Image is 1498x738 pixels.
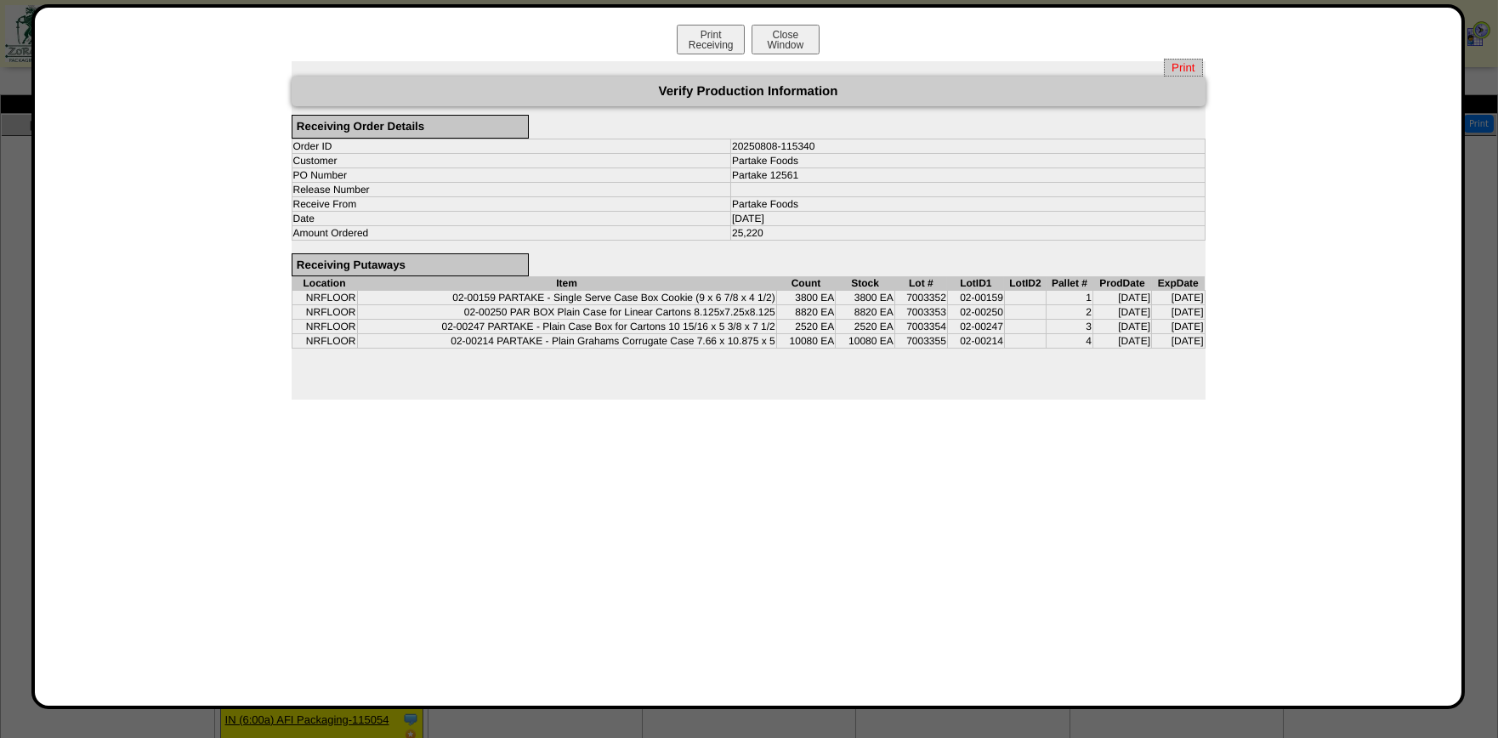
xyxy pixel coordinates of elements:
td: [DATE] [1092,291,1151,305]
td: 3800 EA [776,291,836,305]
td: NRFLOOR [292,320,357,334]
a: Print [1164,59,1202,77]
td: Release Number [292,182,730,196]
th: LotID2 [1004,276,1046,291]
th: ProdDate [1092,276,1151,291]
button: PrintReceiving [677,25,745,54]
th: Count [776,276,836,291]
div: Verify Production Information [292,77,1206,106]
td: 3 [1047,320,1093,334]
td: [DATE] [731,211,1206,225]
td: 02-00159 PARTAKE - Single Serve Case Box Cookie (9 x 6 7/8 x 4 1/2) [357,291,776,305]
td: 2 [1047,305,1093,320]
th: Location [292,276,357,291]
td: NRFLOOR [292,334,357,349]
td: 8820 EA [836,305,895,320]
th: Pallet # [1047,276,1093,291]
td: 2520 EA [836,320,895,334]
th: LotID1 [947,276,1004,291]
td: [DATE] [1092,334,1151,349]
td: NRFLOOR [292,291,357,305]
div: Receiving Order Details [292,115,529,139]
td: 25,220 [731,225,1206,240]
th: ExpDate [1152,276,1206,291]
td: 7003354 [894,320,947,334]
td: [DATE] [1092,305,1151,320]
td: 02-00250 [947,305,1004,320]
th: Lot # [894,276,947,291]
td: 02-00214 PARTAKE - Plain Grahams Corrugate Case 7.66 x 10.875 x 5 [357,334,776,349]
td: Date [292,211,730,225]
td: Order ID [292,139,730,153]
div: Receiving Putaways [292,253,529,277]
td: 7003352 [894,291,947,305]
td: Partake Foods [731,196,1206,211]
a: CloseWindow [750,38,821,51]
td: 02-00247 PARTAKE - Plain Case Box for Cartons 10 15/16 x 5 3/8 x 7 1/2 [357,320,776,334]
td: Partake 12561 [731,167,1206,182]
td: Receive From [292,196,730,211]
td: Amount Ordered [292,225,730,240]
td: Partake Foods [731,153,1206,167]
td: 8820 EA [776,305,836,320]
td: 10080 EA [776,334,836,349]
td: 20250808-115340 [731,139,1206,153]
td: 3800 EA [836,291,895,305]
td: [DATE] [1092,320,1151,334]
td: NRFLOOR [292,305,357,320]
td: 1 [1047,291,1093,305]
td: Customer [292,153,730,167]
button: CloseWindow [752,25,820,54]
td: [DATE] [1152,334,1206,349]
td: 2520 EA [776,320,836,334]
td: [DATE] [1152,291,1206,305]
th: Stock [836,276,895,291]
td: [DATE] [1152,305,1206,320]
td: [DATE] [1152,320,1206,334]
th: Item [357,276,776,291]
td: 02-00247 [947,320,1004,334]
td: 02-00159 [947,291,1004,305]
td: 7003355 [894,334,947,349]
td: 7003353 [894,305,947,320]
td: PO Number [292,167,730,182]
td: 02-00214 [947,334,1004,349]
td: 10080 EA [836,334,895,349]
td: 4 [1047,334,1093,349]
td: 02-00250 PAR BOX Plain Case for Linear Cartons 8.125x7.25x8.125 [357,305,776,320]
